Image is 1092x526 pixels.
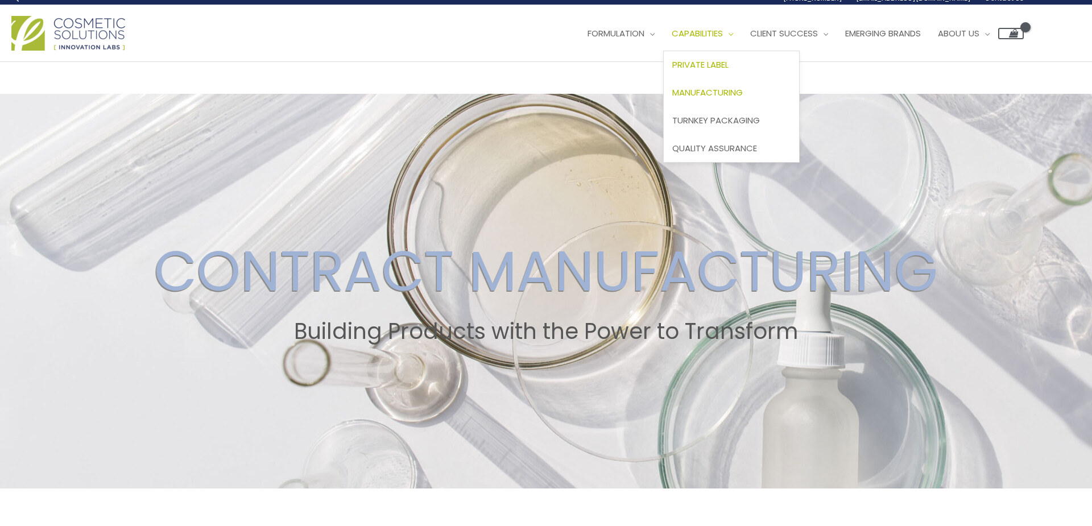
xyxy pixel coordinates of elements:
[588,27,644,39] span: Formulation
[11,16,125,51] img: Cosmetic Solutions Logo
[845,27,921,39] span: Emerging Brands
[672,114,760,126] span: Turnkey Packaging
[11,318,1081,345] h2: Building Products with the Power to Transform
[664,51,799,79] a: Private Label
[750,27,818,39] span: Client Success
[672,86,743,98] span: Manufacturing
[579,16,663,51] a: Formulation
[837,16,929,51] a: Emerging Brands
[664,79,799,107] a: Manufacturing
[742,16,837,51] a: Client Success
[663,16,742,51] a: Capabilities
[570,16,1024,51] nav: Site Navigation
[672,27,723,39] span: Capabilities
[664,134,799,162] a: Quality Assurance
[664,106,799,134] a: Turnkey Packaging
[929,16,998,51] a: About Us
[938,27,979,39] span: About Us
[672,59,729,71] span: Private Label
[672,142,757,154] span: Quality Assurance
[998,28,1024,39] a: View Shopping Cart, empty
[11,238,1081,305] h2: CONTRACT MANUFACTURING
